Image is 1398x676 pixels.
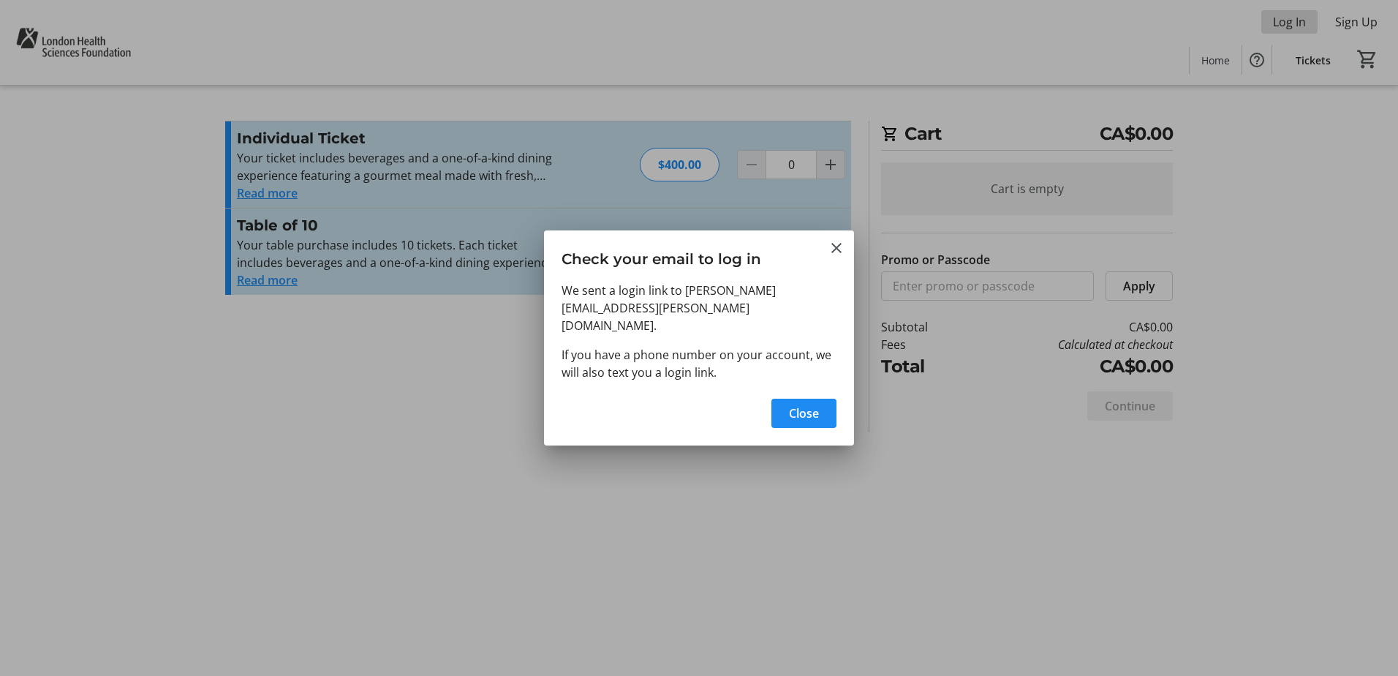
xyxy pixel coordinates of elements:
p: We sent a login link to [PERSON_NAME][EMAIL_ADDRESS][PERSON_NAME][DOMAIN_NAME]. [562,282,836,334]
p: If you have a phone number on your account, we will also text you a login link. [562,346,836,381]
button: Close [771,399,836,428]
button: Close [828,239,845,257]
span: Close [789,405,819,422]
h3: Check your email to log in [544,230,854,281]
